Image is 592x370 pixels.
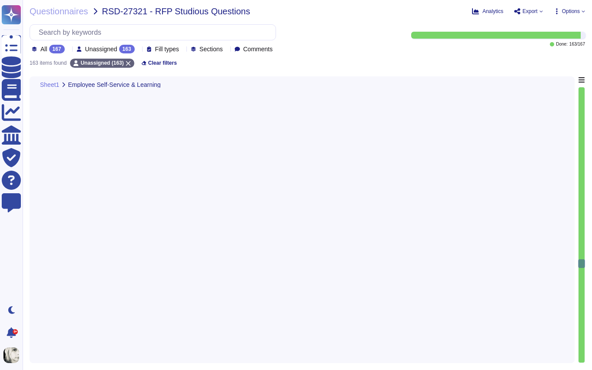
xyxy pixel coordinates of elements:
span: Sheet1 [40,82,59,88]
div: 163 items found [30,60,67,66]
div: 9+ [13,329,18,334]
span: Questionnaires [30,7,88,16]
span: All [40,46,47,52]
div: 167 [49,45,65,53]
span: Sections [200,46,223,52]
span: Comments [243,46,273,52]
img: user [3,347,19,363]
button: Analytics [472,8,503,15]
span: 163 / 167 [569,42,585,46]
span: Unassigned [85,46,117,52]
button: user [2,346,25,365]
div: 163 [119,45,135,53]
span: Fill types [155,46,179,52]
span: RSD-27321 - RFP Studious Questions [102,7,250,16]
span: Employee Self‑Service & Learning [68,82,160,88]
span: Clear filters [148,60,177,66]
input: Search by keywords [34,25,276,40]
span: Options [562,9,580,14]
span: Analytics [482,9,503,14]
span: Unassigned (163) [80,60,123,66]
span: Done: [556,42,568,46]
span: Export [522,9,538,14]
